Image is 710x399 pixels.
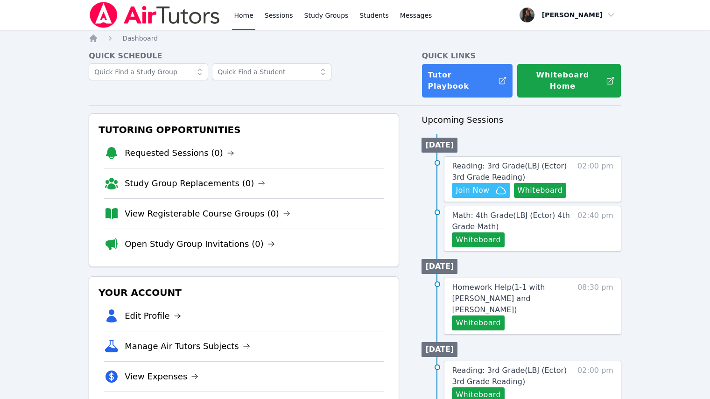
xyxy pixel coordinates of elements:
input: Quick Find a Study Group [89,63,208,80]
nav: Breadcrumb [89,34,621,43]
span: 02:40 pm [577,210,613,247]
a: Tutor Playbook [422,63,513,98]
span: Messages [400,11,432,20]
li: [DATE] [422,138,457,153]
button: Join Now [452,183,510,198]
h4: Quick Links [422,50,621,62]
h3: Your Account [97,284,391,301]
button: Whiteboard Home [517,63,621,98]
a: Open Study Group Invitations (0) [125,238,275,251]
span: 08:30 pm [577,282,613,330]
span: Dashboard [122,35,158,42]
span: 02:00 pm [577,161,613,198]
img: Air Tutors [89,2,221,28]
a: Homework Help(1-1 with [PERSON_NAME] and [PERSON_NAME]) [452,282,573,315]
li: [DATE] [422,259,457,274]
span: Reading: 3rd Grade ( LBJ (Ector) 3rd Grade Reading ) [452,161,567,182]
a: View Expenses [125,370,198,383]
a: Requested Sessions (0) [125,147,234,160]
span: Homework Help ( 1-1 with [PERSON_NAME] and [PERSON_NAME] ) [452,283,545,314]
a: Dashboard [122,34,158,43]
a: Study Group Replacements (0) [125,177,265,190]
a: Edit Profile [125,309,181,322]
h4: Quick Schedule [89,50,399,62]
button: Whiteboard [452,315,505,330]
button: Whiteboard [452,232,505,247]
span: Join Now [456,185,489,196]
li: [DATE] [422,342,457,357]
button: Whiteboard [514,183,567,198]
h3: Tutoring Opportunities [97,121,391,138]
h3: Upcoming Sessions [422,113,621,126]
span: Reading: 3rd Grade ( LBJ (Ector) 3rd Grade Reading ) [452,366,567,386]
input: Quick Find a Student [212,63,331,80]
span: Math: 4th Grade ( LBJ (Ector) 4th Grade Math ) [452,211,570,231]
a: Reading: 3rd Grade(LBJ (Ector) 3rd Grade Reading) [452,365,573,387]
a: Reading: 3rd Grade(LBJ (Ector) 3rd Grade Reading) [452,161,573,183]
a: Manage Air Tutors Subjects [125,340,250,353]
a: View Registerable Course Groups (0) [125,207,290,220]
a: Math: 4th Grade(LBJ (Ector) 4th Grade Math) [452,210,573,232]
